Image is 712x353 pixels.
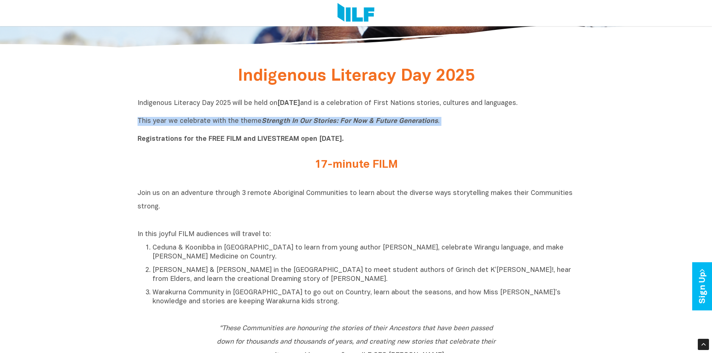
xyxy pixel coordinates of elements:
[138,230,575,239] p: In this joyful FILM audiences will travel to:
[138,190,573,210] span: Join us on an adventure through 3 remote Aboriginal Communities to learn about the diverse ways s...
[138,136,344,142] b: Registrations for the FREE FILM and LIVESTREAM open [DATE].
[152,244,575,261] p: Ceduna & Koonibba in [GEOGRAPHIC_DATA] to learn from young author [PERSON_NAME], celebrate Wirang...
[138,99,575,144] p: Indigenous Literacy Day 2025 will be held on and is a celebration of First Nations stories, cultu...
[277,100,300,106] b: [DATE]
[337,3,375,23] img: Logo
[216,159,496,171] h2: 17-minute FILM
[152,288,575,306] p: Warakurna Community in [GEOGRAPHIC_DATA] to go out on Country, learn about the seasons, and how M...
[698,339,709,350] div: Scroll Back to Top
[152,266,575,284] p: [PERSON_NAME] & [PERSON_NAME] in the [GEOGRAPHIC_DATA] to meet student authors of Grinch det K’[P...
[238,69,475,84] span: Indigenous Literacy Day 2025
[262,118,438,124] i: Strength In Our Stories: For Now & Future Generations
